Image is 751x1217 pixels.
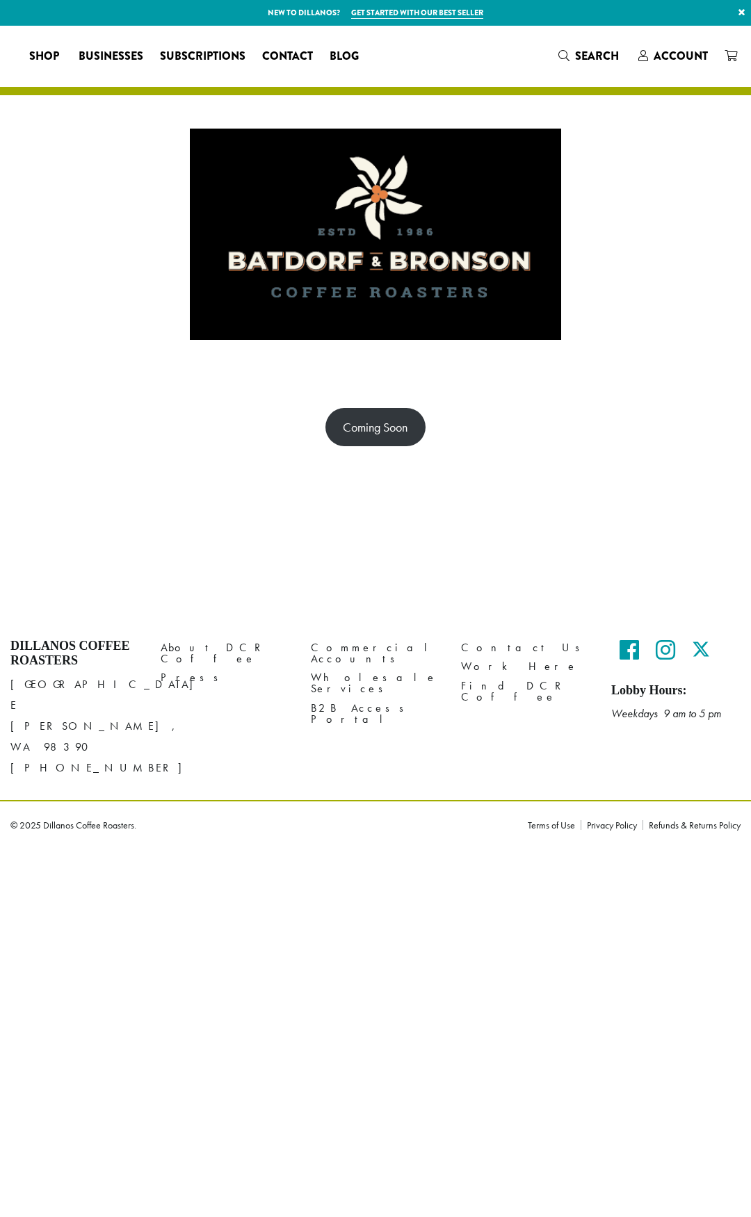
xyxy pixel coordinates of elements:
a: Privacy Policy [581,820,643,830]
a: Wholesale Services [311,669,440,699]
a: Search [550,44,630,67]
span: Subscriptions [160,48,245,65]
a: Commercial Accounts [311,639,440,669]
span: Businesses [79,48,143,65]
span: Account [654,48,708,64]
a: Shop [21,45,70,67]
a: Refunds & Returns Policy [643,820,741,830]
a: Coming Soon [325,408,426,446]
p: [GEOGRAPHIC_DATA] E [PERSON_NAME], WA 98390 [PHONE_NUMBER] [10,674,140,778]
span: Blog [330,48,359,65]
span: Contact [262,48,313,65]
a: About DCR Coffee [161,639,290,669]
h4: Dillanos Coffee Roasters [10,639,140,669]
a: Press [161,669,290,687]
a: Get started with our best seller [351,7,483,19]
span: Search [575,48,619,64]
a: Work Here [461,657,590,676]
p: © 2025 Dillanos Coffee Roasters. [10,820,507,830]
span: Shop [29,48,59,65]
a: B2B Access Portal [311,699,440,728]
a: Contact Us [461,639,590,657]
h5: Lobby Hours: [611,683,741,699]
em: Weekdays 9 am to 5 pm [611,706,721,721]
a: Terms of Use [528,820,581,830]
a: Find DCR Coffee [461,676,590,706]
